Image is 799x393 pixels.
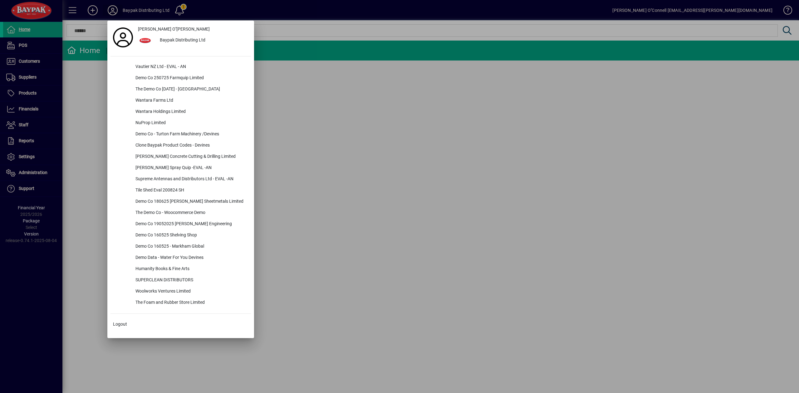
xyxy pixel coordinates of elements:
div: NuProp Limited [130,118,251,129]
div: Demo Co 250725 Farmquip Limited [130,73,251,84]
button: Clone Baypak Product Codes - Devines [110,140,251,151]
button: Supreme Antennas and Distributors Ltd - EVAL -AN [110,174,251,185]
button: [PERSON_NAME] Spray Quip -EVAL -AN [110,163,251,174]
button: Wantara Farms Ltd [110,95,251,106]
button: The Demo Co [DATE] - [GEOGRAPHIC_DATA] [110,84,251,95]
div: Baypak Distributing Ltd [155,35,251,46]
button: [PERSON_NAME] Concrete Cutting & Drilling Limited [110,151,251,163]
div: Demo Co 180625 [PERSON_NAME] Sheetmetals Limited [130,196,251,207]
div: Demo Co - Turton Farm Machinery /Devines [130,129,251,140]
button: The Foam and Rubber Store Limited [110,297,251,308]
button: Logout [110,319,251,330]
div: Demo Co 160525 - Markham Global [130,241,251,252]
div: Demo Co 160525 Shelving Shop [130,230,251,241]
div: Woolworks Ventures Limited [130,286,251,297]
button: Demo Co 160525 Shelving Shop [110,230,251,241]
button: Woolworks Ventures Limited [110,286,251,297]
div: The Demo Co - Woocommerce Demo [130,207,251,219]
div: Wantara Holdings Limited [130,106,251,118]
button: Demo Data - Water For You Devines [110,252,251,264]
div: Tile Shed Eval 200824 SH [130,185,251,196]
div: [PERSON_NAME] Concrete Cutting & Drilling Limited [130,151,251,163]
button: Demo Co 160525 - Markham Global [110,241,251,252]
button: The Demo Co - Woocommerce Demo [110,207,251,219]
div: Wantara Farms Ltd [130,95,251,106]
div: Supreme Antennas and Distributors Ltd - EVAL -AN [130,174,251,185]
span: [PERSON_NAME] O''[PERSON_NAME] [138,26,210,32]
button: Demo Co 19052025 [PERSON_NAME] Engineering [110,219,251,230]
button: Tile Shed Eval 200824 SH [110,185,251,196]
div: Demo Co 19052025 [PERSON_NAME] Engineering [130,219,251,230]
div: Clone Baypak Product Codes - Devines [130,140,251,151]
button: Demo Co 250725 Farmquip Limited [110,73,251,84]
div: Demo Data - Water For You Devines [130,252,251,264]
a: Profile [110,32,135,43]
div: Vautier NZ Ltd - EVAL - AN [130,61,251,73]
div: [PERSON_NAME] Spray Quip -EVAL -AN [130,163,251,174]
button: NuProp Limited [110,118,251,129]
button: Baypak Distributing Ltd [135,35,251,46]
button: Wantara Holdings Limited [110,106,251,118]
div: The Foam and Rubber Store Limited [130,297,251,308]
span: Logout [113,321,127,327]
div: SUPERCLEAN DISTRIBUTORS [130,275,251,286]
button: Humanity Books & Fine Arts [110,264,251,275]
button: SUPERCLEAN DISTRIBUTORS [110,275,251,286]
button: Demo Co - Turton Farm Machinery /Devines [110,129,251,140]
a: [PERSON_NAME] O''[PERSON_NAME] [135,24,251,35]
button: Vautier NZ Ltd - EVAL - AN [110,61,251,73]
div: Humanity Books & Fine Arts [130,264,251,275]
button: Demo Co 180625 [PERSON_NAME] Sheetmetals Limited [110,196,251,207]
div: The Demo Co [DATE] - [GEOGRAPHIC_DATA] [130,84,251,95]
